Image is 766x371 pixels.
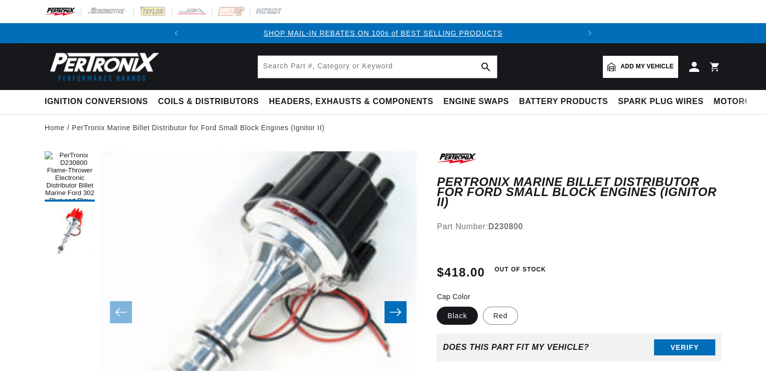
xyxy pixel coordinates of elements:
label: Black [437,307,477,325]
span: Battery Products [519,97,608,107]
button: Slide right [385,301,407,323]
button: search button [475,56,497,78]
button: Verify [654,339,715,355]
span: Spark Plug Wires [618,97,703,107]
span: Engine Swaps [443,97,509,107]
summary: Headers, Exhausts & Components [264,90,438,114]
button: Load image 2 in gallery view [45,207,95,257]
span: Coils & Distributors [158,97,259,107]
summary: Battery Products [514,90,613,114]
legend: Cap Color [437,292,471,302]
summary: Engine Swaps [438,90,514,114]
img: Pertronix [45,49,160,84]
span: Add my vehicle [620,62,674,71]
h1: PerTronix Marine Billet Distributor for Ford Small Block Engines (Ignitor II) [437,177,721,208]
a: SHOP MAIL-IN REBATES ON 100s of BEST SELLING PRODUCTS [264,29,502,37]
strong: D230800 [488,222,523,231]
slideshow-component: Translation missing: en.sections.announcements.announcement_bar [20,23,746,43]
a: Home [45,122,65,133]
span: Headers, Exhausts & Components [269,97,433,107]
span: $418.00 [437,263,485,282]
div: Part Number: [437,220,721,233]
button: Slide left [110,301,132,323]
a: Add my vehicle [603,56,678,78]
input: Search Part #, Category or Keyword [258,56,497,78]
button: Translation missing: en.sections.announcements.next_announcement [580,23,600,43]
button: Load image 1 in gallery view [45,151,95,202]
label: Red [483,307,519,325]
div: Does This part fit My vehicle? [443,343,589,352]
div: Announcement [186,28,580,39]
span: Out of Stock [489,263,551,276]
summary: Coils & Distributors [153,90,264,114]
nav: breadcrumbs [45,122,721,133]
a: PerTronix Marine Billet Distributor for Ford Small Block Engines (Ignitor II) [72,122,324,133]
button: Translation missing: en.sections.announcements.previous_announcement [166,23,186,43]
span: Ignition Conversions [45,97,148,107]
summary: Spark Plug Wires [613,90,708,114]
summary: Ignition Conversions [45,90,153,114]
div: 1 of 2 [186,28,580,39]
